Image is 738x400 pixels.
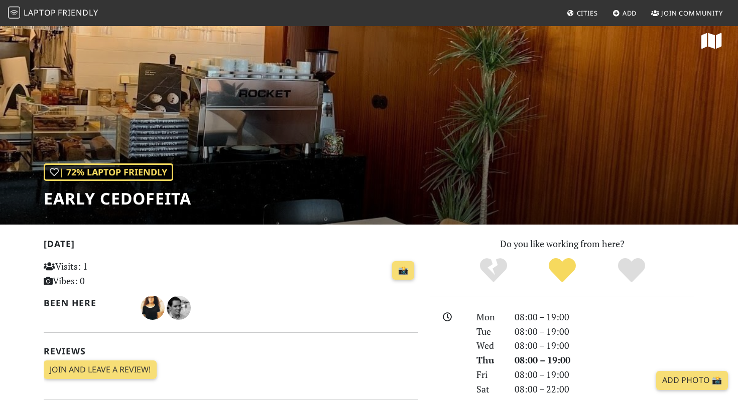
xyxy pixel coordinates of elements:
div: 08:00 – 22:00 [509,382,700,396]
a: LaptopFriendly LaptopFriendly [8,5,98,22]
a: Join and leave a review! [44,360,157,379]
a: Add [608,4,641,22]
a: Add Photo 📸 [656,371,728,390]
div: 08:00 – 19:00 [509,338,700,353]
div: Tue [470,324,509,339]
span: Join Community [661,9,723,18]
span: Friendly [58,7,98,18]
div: Definitely! [597,257,666,284]
div: Fri [470,367,509,382]
div: Sat [470,382,509,396]
div: Thu [470,353,509,367]
span: Add [623,9,637,18]
a: Join Community [647,4,727,22]
a: 📸 [392,261,414,280]
div: | 72% Laptop Friendly [44,163,173,181]
h2: [DATE] [44,239,418,253]
span: Sofia Coelho [141,301,167,313]
h2: Been here [44,298,129,308]
div: Wed [470,338,509,353]
p: Do you like working from here? [430,237,694,251]
a: Cities [563,4,602,22]
div: No [459,257,528,284]
img: 1453-goncalo.jpg [167,296,191,320]
span: Laptop [24,7,56,18]
h2: Reviews [44,346,418,356]
div: 08:00 – 19:00 [509,310,700,324]
div: 08:00 – 19:00 [509,353,700,367]
img: 1526-sofia.jpg [141,296,165,320]
span: Cities [577,9,598,18]
div: Mon [470,310,509,324]
div: 08:00 – 19:00 [509,367,700,382]
p: Visits: 1 Vibes: 0 [44,259,161,288]
div: Yes [528,257,597,284]
span: Gonçalo Huet de Bacellar [167,301,191,313]
h1: Early Cedofeita [44,189,191,208]
div: 08:00 – 19:00 [509,324,700,339]
img: LaptopFriendly [8,7,20,19]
